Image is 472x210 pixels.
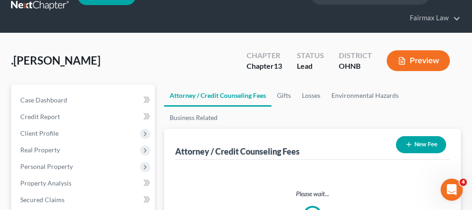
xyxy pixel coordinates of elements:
[396,136,446,153] button: New Fee
[387,50,450,71] button: Preview
[164,107,223,129] a: Business Related
[13,92,155,108] a: Case Dashboard
[20,146,60,154] span: Real Property
[326,84,404,107] a: Environmental Hazards
[405,10,460,26] a: Fairmax Law
[460,179,467,186] span: 4
[13,192,155,208] a: Secured Claims
[20,196,65,204] span: Secured Claims
[274,61,282,70] span: 13
[441,179,463,201] iframe: Intercom live chat
[11,54,100,67] span: .[PERSON_NAME]
[20,129,59,137] span: Client Profile
[164,84,271,107] a: Attorney / Credit Counseling Fees
[297,61,324,72] div: Lead
[247,50,282,61] div: Chapter
[20,179,71,187] span: Property Analysis
[271,84,296,107] a: Gifts
[296,84,326,107] a: Losses
[20,113,60,120] span: Credit Report
[20,96,67,104] span: Case Dashboard
[20,162,73,170] span: Personal Property
[13,108,155,125] a: Credit Report
[183,189,442,198] p: Please wait...
[247,61,282,72] div: Chapter
[297,50,324,61] div: Status
[339,50,372,61] div: District
[13,175,155,192] a: Property Analysis
[339,61,372,72] div: OHNB
[175,146,300,157] div: Attorney / Credit Counseling Fees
